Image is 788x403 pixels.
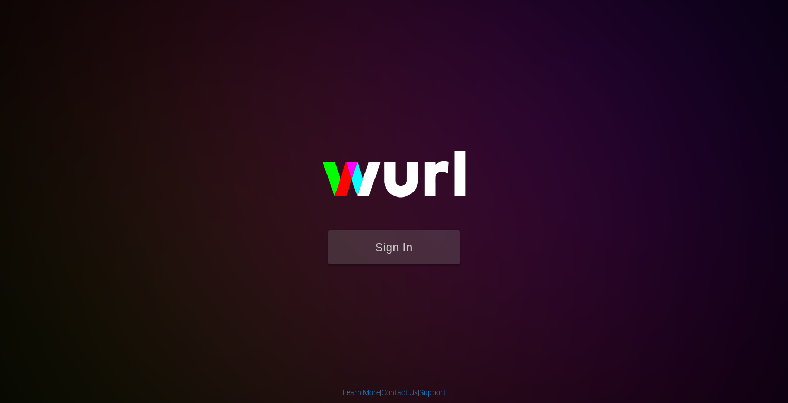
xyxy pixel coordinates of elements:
[343,388,380,397] a: Learn More
[328,230,460,264] button: Sign In
[343,387,446,398] div: | |
[381,388,418,397] a: Contact Us
[289,128,499,230] img: wurl-logo-on-black-223613ac3d8ba8fe6dc639794a292ebdb59501304c7dfd60c99c58986ef67473.svg
[419,388,446,397] a: Support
